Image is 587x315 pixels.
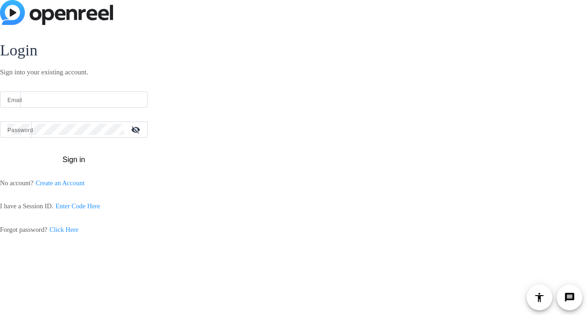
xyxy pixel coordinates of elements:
[63,154,85,165] span: Sign in
[7,97,22,103] mat-label: Email
[7,127,33,133] mat-label: Password
[55,202,100,210] a: Enter Code Here
[534,292,545,303] mat-icon: accessibility
[49,226,78,233] a: Click Here
[564,292,575,303] mat-icon: message
[126,123,148,136] mat-icon: visibility_off
[36,179,84,187] a: Create an Account
[7,94,140,105] input: Enter Email Address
